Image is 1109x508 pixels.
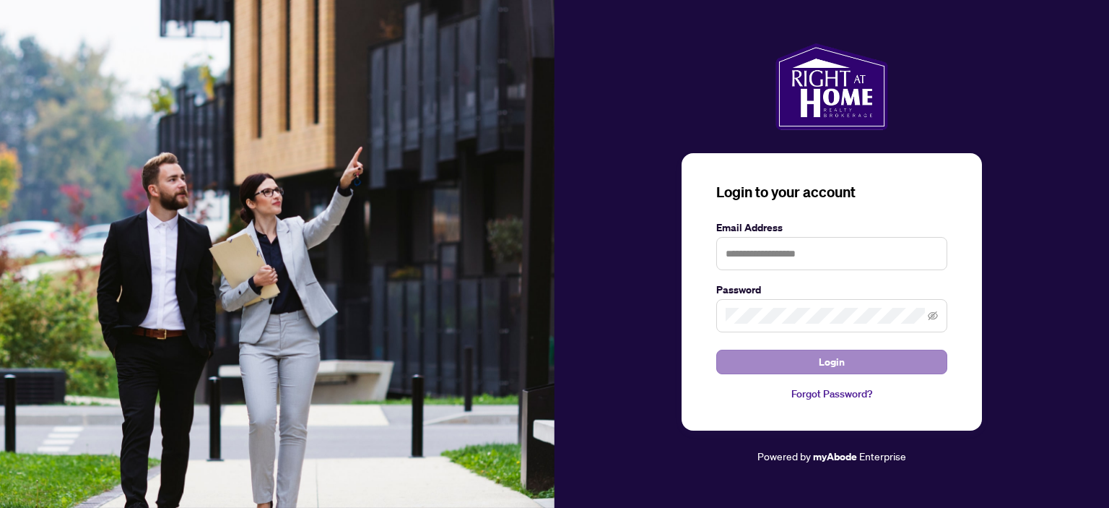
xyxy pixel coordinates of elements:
a: myAbode [813,449,857,465]
span: Enterprise [859,449,906,462]
span: Login [819,350,845,374]
a: Forgot Password? [716,386,947,402]
button: Login [716,350,947,374]
label: Password [716,282,947,298]
span: eye-invisible [928,311,938,321]
label: Email Address [716,220,947,236]
span: Powered by [757,449,811,462]
img: ma-logo [775,43,887,130]
h3: Login to your account [716,182,947,202]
